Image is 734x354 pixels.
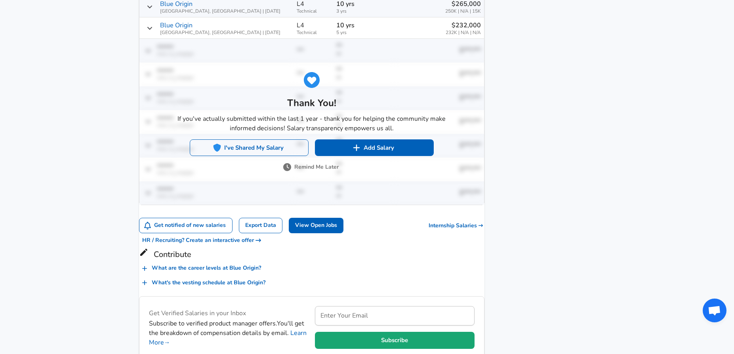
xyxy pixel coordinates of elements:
[139,247,484,261] h6: Contribute
[304,72,320,88] img: svg+xml;base64,PHN2ZyB4bWxucz0iaHR0cDovL3d3dy53My5vcmcvMjAwMC9zdmciIGZpbGw9IiMyNjhERUMiIHZpZXdCb3...
[315,139,434,156] button: Add Salary
[149,319,309,347] p: Subscribe to verified offers . You'll get the breakdown of compensation details by email.
[429,222,484,230] a: Internship Salaries
[336,21,391,30] p: 10 yrs
[315,332,475,348] button: Subscribe
[160,30,280,35] span: [GEOGRAPHIC_DATA], [GEOGRAPHIC_DATA] | [DATE]
[239,218,282,233] a: Export Data
[177,97,446,109] h5: Thank You!
[149,308,309,319] h6: Get Verified Salaries in your Inbox
[446,21,481,30] p: $232,000
[149,329,307,347] a: Learn More→
[190,139,309,156] button: I've Shared My Salary
[139,276,269,290] button: What's the vesting schedule at Blue Origin?
[209,319,257,328] span: Product Manager
[283,163,291,171] img: svg+xml;base64,PHN2ZyB4bWxucz0iaHR0cDovL3d3dy53My5vcmcvMjAwMC9zdmciIGZpbGw9IiM3NTc1NzUiIHZpZXdCb3...
[445,9,481,14] span: 250K | N/A | 15K
[285,162,339,172] button: Remind Me Later
[142,236,261,246] span: HR / Recruiting? Create an interactive offer
[336,30,391,35] span: 5 yrs
[297,21,304,30] p: L4
[353,144,360,152] img: svg+xml;base64,PHN2ZyB4bWxucz0iaHR0cDovL3d3dy53My5vcmcvMjAwMC9zdmciIGZpbGw9IiNmZmZmZmYiIHZpZXdCb3...
[177,114,446,133] p: If you've actually submitted within the last 1 year - thank you for helping the community make in...
[289,218,343,233] a: View Open Jobs
[160,9,280,14] span: [GEOGRAPHIC_DATA], [GEOGRAPHIC_DATA] | [DATE]
[213,144,221,152] img: svg+xml;base64,PHN2ZyB4bWxucz0iaHR0cDovL3d3dy53My5vcmcvMjAwMC9zdmciIGZpbGw9IiMyNjhERUMiIHZpZXdCb3...
[446,30,481,35] span: 232K | N/A | N/A
[336,9,391,14] span: 3 yrs
[139,218,233,233] button: Get notified of new salaries
[139,261,264,276] a: What are the career levels at Blue Origin?
[160,21,193,30] p: Blue Origin
[703,299,726,322] div: Open chat
[139,233,264,248] button: HR / Recruiting? Create an interactive offer
[297,9,330,14] span: Technical
[297,30,330,35] span: Technical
